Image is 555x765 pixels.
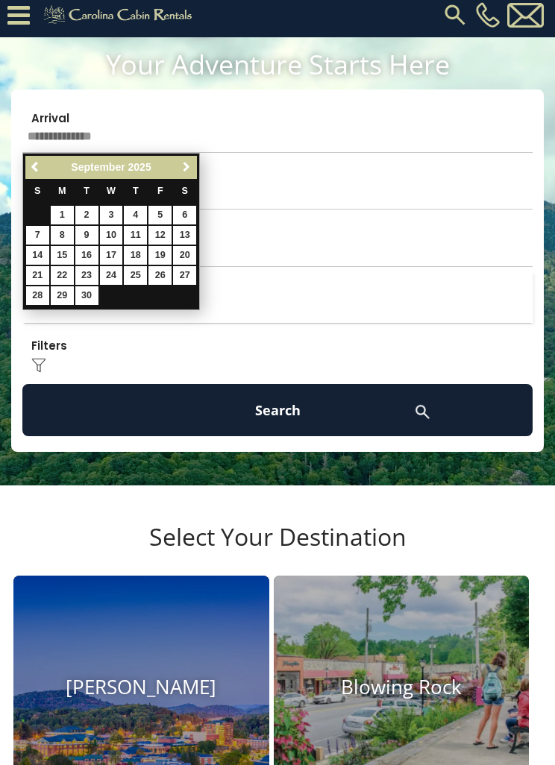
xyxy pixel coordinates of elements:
[148,266,172,285] a: 26
[84,186,90,196] span: Tuesday
[26,246,49,265] a: 14
[75,246,98,265] a: 16
[26,226,49,245] a: 7
[51,246,74,265] a: 15
[34,186,40,196] span: Sunday
[100,246,123,265] a: 17
[51,266,74,285] a: 22
[148,246,172,265] a: 19
[13,676,269,699] h4: [PERSON_NAME]
[413,403,432,421] img: search-regular-white.png
[22,384,533,436] button: Search
[11,48,544,81] h1: Your Adventure Starts Here
[27,158,46,177] a: Previous
[173,266,196,285] a: 27
[22,214,533,266] p: Select Guests
[148,206,172,224] a: 5
[100,266,123,285] a: 24
[51,206,74,224] a: 1
[181,161,192,173] span: Next
[71,161,125,173] span: September
[157,186,163,196] span: Friday
[100,226,123,245] a: 10
[173,226,196,245] a: 13
[177,158,195,177] a: Next
[26,266,49,285] a: 21
[75,266,98,285] a: 23
[30,161,42,173] span: Previous
[100,206,123,224] a: 3
[26,286,49,305] a: 28
[472,2,504,28] a: [PHONE_NUMBER]
[124,246,147,265] a: 18
[58,186,66,196] span: Monday
[173,246,196,265] a: 20
[148,226,172,245] a: 12
[274,676,530,699] h4: Blowing Rock
[124,206,147,224] a: 4
[133,186,139,196] span: Thursday
[75,206,98,224] a: 2
[11,523,544,575] h3: Select Your Destination
[173,206,196,224] a: 6
[107,186,116,196] span: Wednesday
[182,186,188,196] span: Saturday
[124,226,147,245] a: 11
[442,1,468,28] img: search-regular.svg
[51,226,74,245] a: 8
[124,266,147,285] a: 25
[75,286,98,305] a: 30
[37,3,202,27] img: Khaki-logo.png
[75,226,98,245] a: 9
[128,161,151,173] span: 2025
[31,358,46,373] img: filter--v1.png
[51,286,74,305] a: 29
